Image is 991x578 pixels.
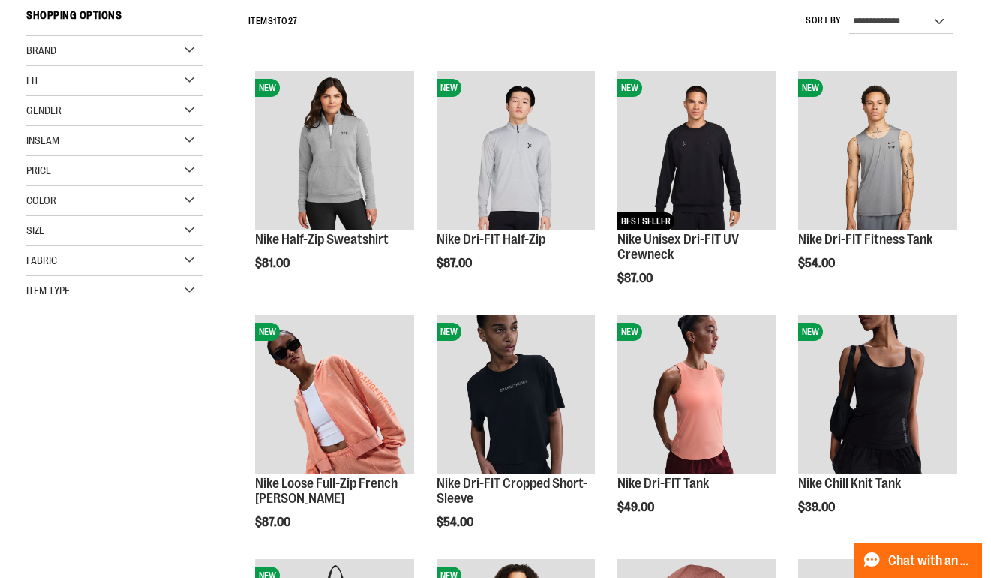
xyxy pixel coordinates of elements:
a: Nike Loose Full-Zip French [PERSON_NAME] [255,476,398,506]
img: Nike Dri-FIT Fitness Tank [798,71,957,230]
span: $87.00 [437,257,474,270]
div: product [610,64,784,323]
label: Sort By [806,14,842,27]
span: NEW [255,323,280,341]
span: NEW [798,323,823,341]
span: 1 [273,16,277,26]
span: $49.00 [617,501,656,514]
span: NEW [798,79,823,97]
img: Nike Dri-FIT Tank [617,315,776,474]
a: Nike Half-Zip Sweatshirt [255,232,389,247]
img: Nike Unisex Dri-FIT UV Crewneck [617,71,776,230]
span: 27 [288,16,298,26]
span: NEW [617,323,642,341]
span: Item Type [26,284,70,297]
span: $39.00 [798,501,837,514]
img: Nike Loose Full-Zip French Terry Hoodie [255,315,414,474]
span: $81.00 [255,257,292,270]
span: $54.00 [798,257,837,270]
span: $54.00 [437,516,476,529]
span: Price [26,164,51,176]
a: Nike Half-Zip SweatshirtNEW [255,71,414,233]
a: Nike Dri-FIT Tank [617,476,709,491]
button: Chat with an Expert [854,543,983,578]
a: Nike Loose Full-Zip French Terry HoodieNEW [255,315,414,477]
a: Nike Dri-FIT TankNEW [617,315,776,477]
a: Nike Dri-FIT Fitness Tank [798,232,932,247]
span: $87.00 [255,516,293,529]
a: Nike Unisex Dri-FIT UV CrewneckNEWBEST SELLER [617,71,776,233]
span: Inseam [26,134,59,146]
span: NEW [255,79,280,97]
span: Fabric [26,254,57,266]
div: product [791,64,965,308]
strong: Shopping Options [26,2,203,36]
div: product [429,64,603,308]
div: product [248,308,422,567]
span: NEW [437,79,461,97]
a: Nike Dri-FIT Half-ZipNEW [437,71,596,233]
span: NEW [617,79,642,97]
span: Chat with an Expert [888,554,973,568]
span: Gender [26,104,62,116]
div: product [610,308,784,552]
a: Nike Dri-FIT Fitness TankNEW [798,71,957,233]
span: $87.00 [617,272,655,285]
img: Nike Dri-FIT Half-Zip [437,71,596,230]
h2: Items to [248,10,298,33]
span: Brand [26,44,56,56]
img: Nike Dri-FIT Cropped Short-Sleeve [437,315,596,474]
span: BEST SELLER [617,212,674,230]
a: Nike Dri-FIT Half-Zip [437,232,545,247]
span: Color [26,194,56,206]
a: Nike Dri-FIT Cropped Short-Sleeve [437,476,587,506]
img: Nike Chill Knit Tank [798,315,957,474]
a: Nike Chill Knit Tank [798,476,901,491]
img: Nike Half-Zip Sweatshirt [255,71,414,230]
span: Fit [26,74,39,86]
div: product [791,308,965,552]
span: NEW [437,323,461,341]
a: Nike Unisex Dri-FIT UV Crewneck [617,232,739,262]
span: Size [26,224,44,236]
div: product [248,64,422,308]
a: Nike Chill Knit TankNEW [798,315,957,477]
div: product [429,308,603,567]
a: Nike Dri-FIT Cropped Short-SleeveNEW [437,315,596,477]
